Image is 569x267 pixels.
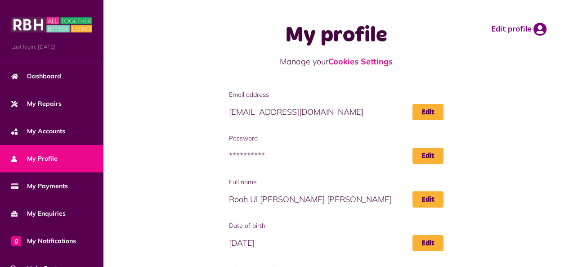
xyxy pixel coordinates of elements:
a: Edit [412,104,444,120]
p: Manage your [229,55,444,68]
span: Password [229,134,444,143]
span: Rooh Ul [PERSON_NAME] [PERSON_NAME] [229,191,444,208]
span: My Repairs [11,99,62,109]
span: Date of birth [229,221,444,231]
span: 0 [11,236,21,246]
a: Edit [412,191,444,208]
span: My Enquiries [11,209,66,218]
span: Last login: [DATE] [11,43,92,51]
a: Cookies Settings [328,56,393,67]
img: MyRBH [11,16,92,34]
a: Edit profile [491,23,547,36]
span: Full name [229,177,444,187]
span: [DATE] [229,235,444,251]
h1: My profile [229,23,444,49]
span: My Profile [11,154,58,163]
span: My Accounts [11,127,65,136]
span: My Payments [11,181,68,191]
a: Edit [412,235,444,251]
span: My Notifications [11,236,76,246]
span: Email address [229,90,444,100]
span: [EMAIL_ADDRESS][DOMAIN_NAME] [229,104,444,120]
span: Dashboard [11,72,61,81]
a: Edit [412,148,444,164]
